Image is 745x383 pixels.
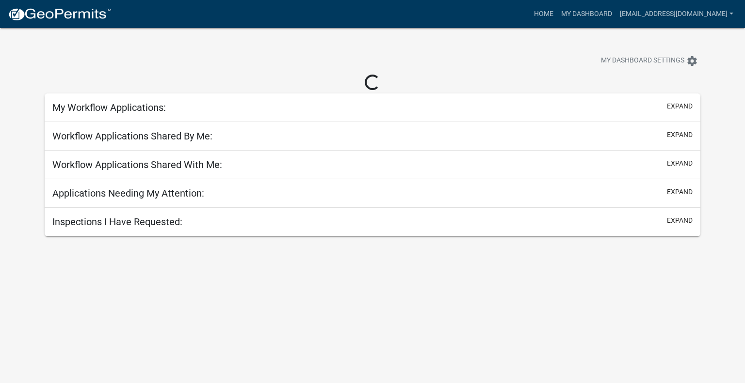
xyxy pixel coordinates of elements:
button: expand [667,187,693,197]
h5: Applications Needing My Attention: [52,187,204,199]
a: Home [530,5,557,23]
button: expand [667,130,693,140]
h5: My Workflow Applications: [52,102,166,113]
h5: Workflow Applications Shared By Me: [52,130,212,142]
h5: Inspections I Have Requested: [52,216,182,228]
button: expand [667,101,693,111]
button: expand [667,158,693,169]
span: My Dashboard Settings [601,55,684,67]
h5: Workflow Applications Shared With Me: [52,159,222,170]
button: expand [667,215,693,226]
a: [EMAIL_ADDRESS][DOMAIN_NAME] [616,5,737,23]
button: My Dashboard Settingssettings [593,51,706,70]
a: My Dashboard [557,5,616,23]
i: settings [686,55,698,67]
